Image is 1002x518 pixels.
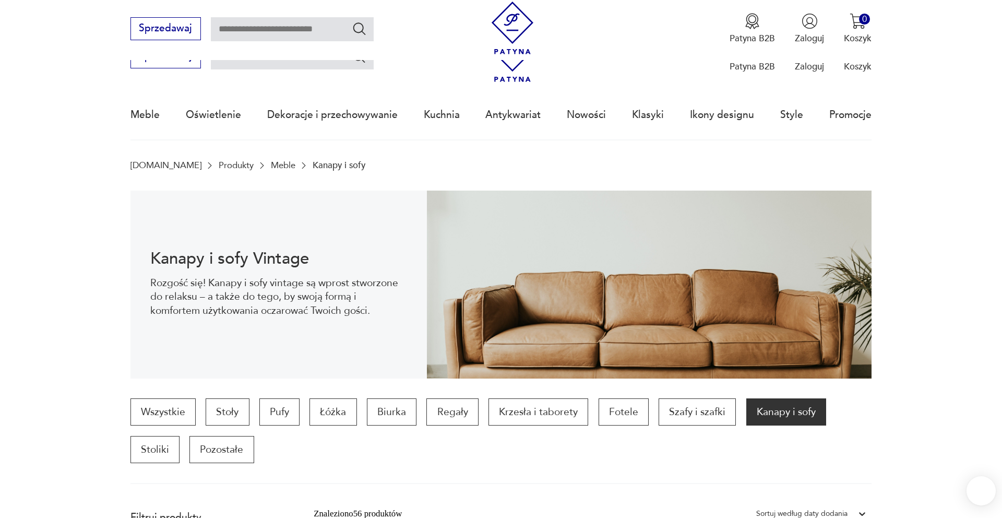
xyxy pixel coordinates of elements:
[206,398,249,426] a: Stoły
[130,160,201,170] a: [DOMAIN_NAME]
[271,160,295,170] a: Meble
[730,32,775,44] p: Patyna B2B
[352,21,367,36] button: Szukaj
[130,17,201,40] button: Sprzedawaj
[802,13,818,29] img: Ikonka użytkownika
[309,398,356,426] a: Łóżka
[632,91,664,139] a: Klasyki
[690,91,754,139] a: Ikony designu
[427,191,872,379] img: 4dcd11543b3b691785adeaf032051535.jpg
[744,13,760,29] img: Ikona medalu
[186,91,241,139] a: Oświetlenie
[424,91,460,139] a: Kuchnia
[150,276,407,317] p: Rozgość się! Kanapy i sofy vintage są wprost stworzone do relaksu – a także do tego, by swoją for...
[352,49,367,64] button: Szukaj
[859,14,870,25] div: 0
[189,436,254,463] a: Pozostałe
[850,13,866,29] img: Ikona koszyka
[130,53,201,62] a: Sprzedawaj
[599,398,649,426] a: Fotele
[659,398,736,426] a: Szafy i szafki
[780,91,803,139] a: Style
[730,13,775,44] a: Ikona medaluPatyna B2B
[746,398,826,426] a: Kanapy i sofy
[367,398,416,426] a: Biurka
[844,13,872,44] button: 0Koszyk
[130,25,201,33] a: Sprzedawaj
[219,160,254,170] a: Produkty
[259,398,300,426] a: Pufy
[829,91,872,139] a: Promocje
[795,32,824,44] p: Zaloguj
[488,398,588,426] a: Krzesła i taborety
[967,476,996,505] iframe: Smartsupp widget button
[485,91,541,139] a: Antykwariat
[130,398,196,426] a: Wszystkie
[795,13,824,44] button: Zaloguj
[795,61,824,73] p: Zaloguj
[730,61,775,73] p: Patyna B2B
[486,2,539,54] img: Patyna - sklep z meblami i dekoracjami vintage
[844,32,872,44] p: Koszyk
[150,251,407,266] h1: Kanapy i sofy Vintage
[313,160,365,170] p: Kanapy i sofy
[844,61,872,73] p: Koszyk
[730,13,775,44] button: Patyna B2B
[426,398,478,426] a: Regały
[267,91,398,139] a: Dekoracje i przechowywanie
[130,91,160,139] a: Meble
[567,91,606,139] a: Nowości
[130,436,180,463] a: Stoliki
